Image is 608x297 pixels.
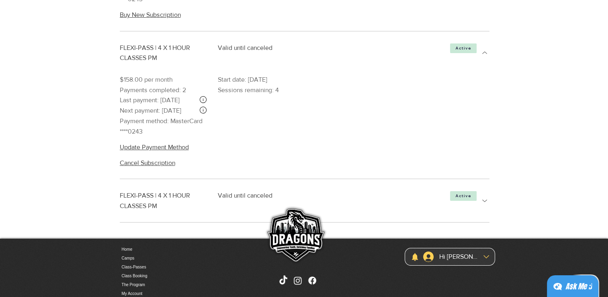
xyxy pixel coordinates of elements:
[120,95,199,105] span: Last payment: [DATE]
[120,105,199,116] span: Next payment: [DATE]
[120,74,208,85] span: $158.00 per month
[122,254,206,263] a: Camps
[120,85,208,95] span: Payments completed: 2
[455,193,471,199] span: Active
[218,87,279,93] span: Sessions remaining: 4
[120,143,489,152] button: Update Payment Method
[120,10,489,19] button: Buy New Subscription
[122,280,206,289] a: The Program
[120,192,190,209] span: FLEXI-PASS | 4 X 1 HOUR CLASSES PM
[120,159,175,167] span: Cancel Subscription
[278,275,317,286] ul: Social Bar
[262,203,328,269] img: Skate Dragons logo with the slogan 'Empowering Youth, Enriching Families' in Singapore.
[218,44,272,51] span: Valid until canceled
[120,116,208,136] span: Payment method: MasterCard ****0243
[411,253,419,261] a: Notifications
[218,76,267,83] span: Start date: [DATE]
[420,249,495,264] div: Yulong Liu account
[120,143,189,152] span: Update Payment Method
[120,44,190,62] span: FLEXI-PASS | 4 X 1 HOUR CLASSES PM
[565,281,592,292] div: Ask Me ;)
[480,190,489,211] button: more details
[218,192,272,199] span: Valid until canceled
[122,272,206,280] a: Class Booking
[122,263,206,272] a: Class-Passes
[480,43,489,63] button: more details
[436,252,481,261] div: [PERSON_NAME]
[455,45,471,51] span: Active
[122,245,206,254] a: Home
[120,10,181,19] span: Buy New Subscription
[120,159,489,167] button: Cancel Subscription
